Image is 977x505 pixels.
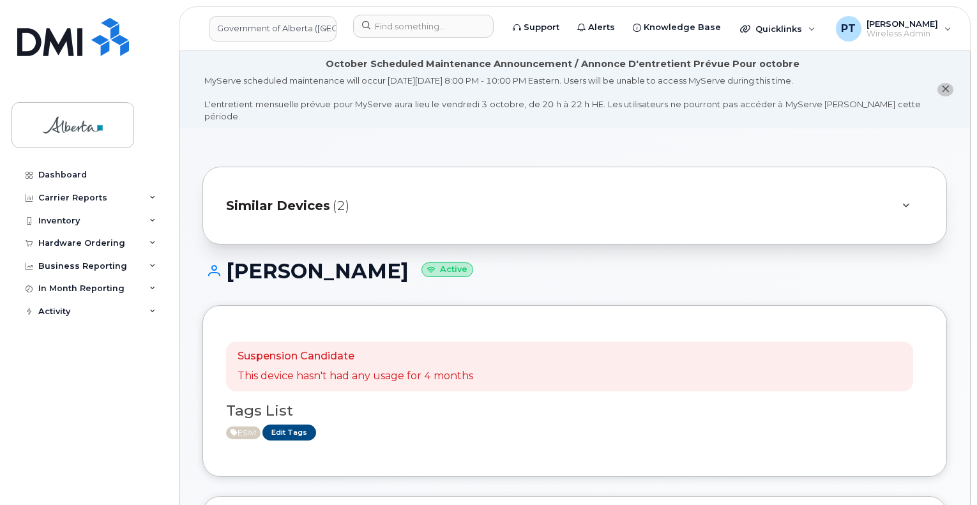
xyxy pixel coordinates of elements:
[421,262,473,277] small: Active
[937,83,953,96] button: close notification
[333,197,349,215] span: (2)
[326,57,799,71] div: October Scheduled Maintenance Announcement / Annonce D'entretient Prévue Pour octobre
[238,349,473,364] p: Suspension Candidate
[226,426,261,439] span: Active
[238,369,473,384] p: This device hasn't had any usage for 4 months
[204,75,921,122] div: MyServe scheduled maintenance will occur [DATE][DATE] 8:00 PM - 10:00 PM Eastern. Users will be u...
[262,425,316,441] a: Edit Tags
[226,403,923,419] h3: Tags List
[226,197,330,215] span: Similar Devices
[202,260,947,282] h1: [PERSON_NAME]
